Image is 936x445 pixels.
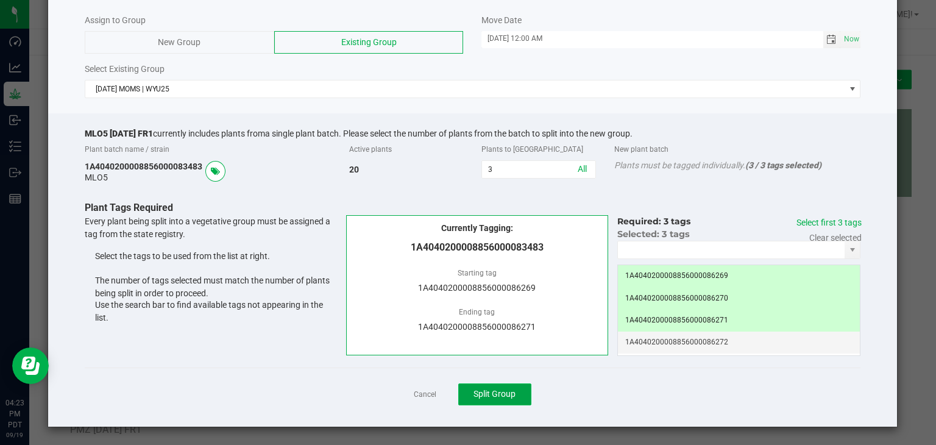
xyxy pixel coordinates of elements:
div: Plants to [GEOGRAPHIC_DATA] [472,138,604,160]
span: Set Current date [841,30,862,48]
input: NO DATA FOUND [618,241,845,258]
div: Active plants [340,138,472,160]
div: 20 [340,160,472,179]
span: select [840,31,860,48]
button: Split Group [458,383,531,405]
td: 1A4040200008856000086272 [618,332,860,354]
a: Cancel [414,390,436,400]
p: Plant Tags Required [85,201,870,215]
div: New plant batch [605,138,870,160]
span: Select plant tags [205,161,225,182]
iframe: Resource center [12,347,49,384]
span: 1A4040200008856000086271 [418,322,536,332]
span: 1A4040200008856000086269 [418,283,536,293]
span: a single plant batch. Please select the number of plants from the batch to split into the new group. [265,129,633,138]
span: Existing Group [341,37,397,47]
label: Starting tag [458,268,497,279]
div: Plants must be tagged individually. [605,160,870,170]
span: 1A4040200008856000083483 [356,240,598,255]
td: 1A4040200008856000086271 [618,310,860,332]
div: MLO5 [85,173,331,182]
td: 1A4040200008856000086270 [618,288,860,310]
span: Currently Tagging: [356,223,598,255]
span: [DATE] MOMS | WYU25 [85,80,845,98]
a: Clear selected [809,233,862,243]
span: Move Date [481,15,522,25]
span: Toggle calendar [823,31,841,48]
td: 1A4040200008856000086273 [618,354,860,376]
div: 1A4040200008856000083483 [85,160,331,173]
span: Split Group [473,389,516,399]
span: Required: 3 tags [617,216,690,227]
a: All [578,164,587,174]
span: Select Existing Group [85,64,165,74]
li: Use the search bar to find available tags not appearing in the list. [95,299,338,323]
span: Selected: 3 tags [617,229,690,240]
li: The number of tags selected must match the number of plants being split in order to proceed. [95,274,338,299]
td: 1A4040200008856000086269 [618,265,860,287]
span: (3 / 3 tags selected) [745,160,821,170]
label: Ending tag [459,307,495,318]
li: Select the tags to be used from the list at right. [95,250,338,274]
span: currently includes plants from [85,129,265,138]
span: New Group [158,37,200,47]
a: Select first 3 tags [796,218,862,227]
span: Every plant being split into a vegetative group must be assigned a tag from the state registry. [85,216,338,323]
span: MLO5 [DATE] FR1 [85,129,153,138]
div: Plant batch name / strain [76,138,341,160]
span: Assign to Group [85,15,146,25]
